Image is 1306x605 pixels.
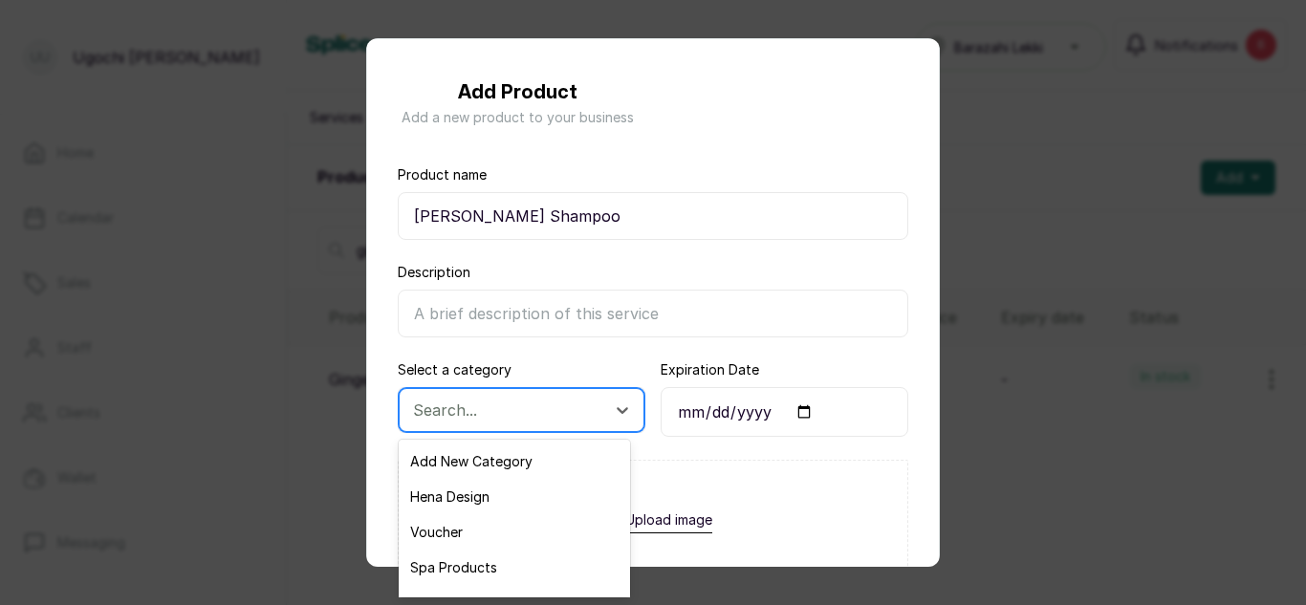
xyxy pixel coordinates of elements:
label: Expiration Date [661,360,759,379]
label: Description [398,263,470,282]
div: Voucher [399,514,630,550]
div: Add New Category [399,443,630,479]
label: Select a category [398,360,512,379]
div: Spa Products [399,550,630,585]
input: A brief description of this service [398,290,908,337]
input: E.g Manicure [398,192,908,240]
p: Add a new product to your business [402,108,634,127]
label: Product name [398,165,487,184]
div: Hena Design [399,479,630,514]
h1: Add Product [402,77,634,108]
input: DD/MM/YY [661,387,908,437]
